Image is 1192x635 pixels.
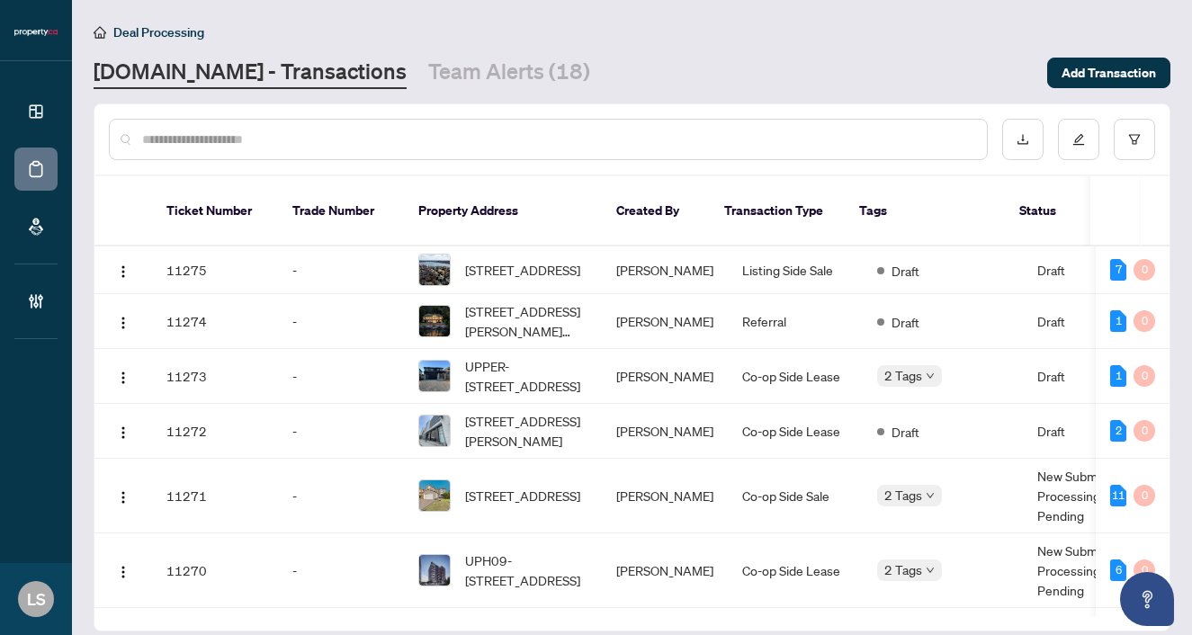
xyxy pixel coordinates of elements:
[884,365,922,386] span: 2 Tags
[616,313,713,329] span: [PERSON_NAME]
[845,176,1005,246] th: Tags
[116,490,130,505] img: Logo
[884,485,922,505] span: 2 Tags
[109,362,138,390] button: Logo
[116,371,130,385] img: Logo
[1110,310,1126,332] div: 1
[116,425,130,440] img: Logo
[926,566,935,575] span: down
[113,24,204,40] span: Deal Processing
[116,316,130,330] img: Logo
[419,480,450,511] img: thumbnail-img
[1134,559,1155,581] div: 0
[419,555,450,586] img: thumbnail-img
[1023,294,1158,349] td: Draft
[14,27,58,38] img: logo
[109,481,138,510] button: Logo
[892,261,919,281] span: Draft
[278,349,404,404] td: -
[1110,259,1126,281] div: 7
[419,255,450,285] img: thumbnail-img
[1023,459,1158,533] td: New Submission - Processing Pending
[152,349,278,404] td: 11273
[465,550,587,590] span: UPH09-[STREET_ADDRESS]
[1017,133,1029,146] span: download
[1058,119,1099,160] button: edit
[278,404,404,459] td: -
[109,255,138,284] button: Logo
[109,416,138,445] button: Logo
[1114,119,1155,160] button: filter
[728,349,863,404] td: Co-op Side Lease
[419,416,450,446] img: thumbnail-img
[1134,310,1155,332] div: 0
[465,260,580,280] span: [STREET_ADDRESS]
[728,294,863,349] td: Referral
[404,176,602,246] th: Property Address
[1110,365,1126,387] div: 1
[1110,559,1126,581] div: 6
[728,533,863,608] td: Co-op Side Lease
[278,459,404,533] td: -
[1023,533,1158,608] td: New Submission - Processing Pending
[278,294,404,349] td: -
[278,533,404,608] td: -
[892,312,919,332] span: Draft
[1005,176,1140,246] th: Status
[728,459,863,533] td: Co-op Side Sale
[602,176,710,246] th: Created By
[152,459,278,533] td: 11271
[1047,58,1170,88] button: Add Transaction
[1134,365,1155,387] div: 0
[428,57,590,89] a: Team Alerts (18)
[465,356,587,396] span: UPPER-[STREET_ADDRESS]
[892,422,919,442] span: Draft
[1110,485,1126,506] div: 11
[616,368,713,384] span: [PERSON_NAME]
[27,586,46,612] span: LS
[1120,572,1174,626] button: Open asap
[1072,133,1085,146] span: edit
[1134,259,1155,281] div: 0
[616,423,713,439] span: [PERSON_NAME]
[419,306,450,336] img: thumbnail-img
[728,404,863,459] td: Co-op Side Lease
[926,371,935,380] span: down
[1128,133,1141,146] span: filter
[94,26,106,39] span: home
[109,307,138,335] button: Logo
[152,176,278,246] th: Ticket Number
[728,246,863,294] td: Listing Side Sale
[884,559,922,580] span: 2 Tags
[152,533,278,608] td: 11270
[1110,420,1126,442] div: 2
[465,411,587,451] span: [STREET_ADDRESS][PERSON_NAME]
[1002,119,1044,160] button: download
[710,176,845,246] th: Transaction Type
[465,486,580,505] span: [STREET_ADDRESS]
[419,361,450,391] img: thumbnail-img
[616,262,713,278] span: [PERSON_NAME]
[116,264,130,279] img: Logo
[616,562,713,578] span: [PERSON_NAME]
[1134,420,1155,442] div: 0
[1062,58,1156,87] span: Add Transaction
[94,57,407,89] a: [DOMAIN_NAME] - Transactions
[278,176,404,246] th: Trade Number
[116,565,130,579] img: Logo
[616,487,713,504] span: [PERSON_NAME]
[1023,246,1158,294] td: Draft
[109,556,138,585] button: Logo
[1134,485,1155,506] div: 0
[1023,404,1158,459] td: Draft
[152,294,278,349] td: 11274
[278,246,404,294] td: -
[1023,349,1158,404] td: Draft
[152,404,278,459] td: 11272
[465,301,587,341] span: [STREET_ADDRESS][PERSON_NAME][PERSON_NAME][PERSON_NAME]
[152,246,278,294] td: 11275
[926,491,935,500] span: down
